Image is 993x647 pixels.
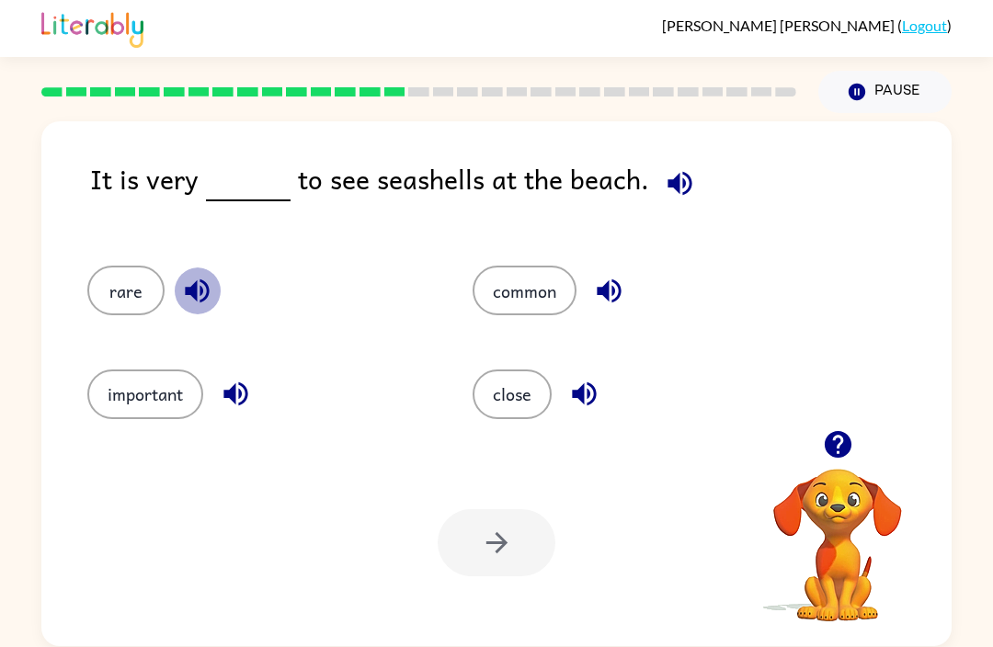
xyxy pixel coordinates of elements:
a: Logout [902,17,947,34]
div: It is very to see seashells at the beach. [90,158,952,229]
div: ( ) [662,17,952,34]
button: important [87,369,203,419]
button: Pause [818,71,952,113]
button: close [473,369,552,419]
video: Your browser must support playing .mp4 files to use Literably. Please try using another browser. [746,440,930,624]
span: [PERSON_NAME] [PERSON_NAME] [662,17,897,34]
button: common [473,266,576,315]
button: rare [87,266,165,315]
img: Literably [41,7,143,48]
